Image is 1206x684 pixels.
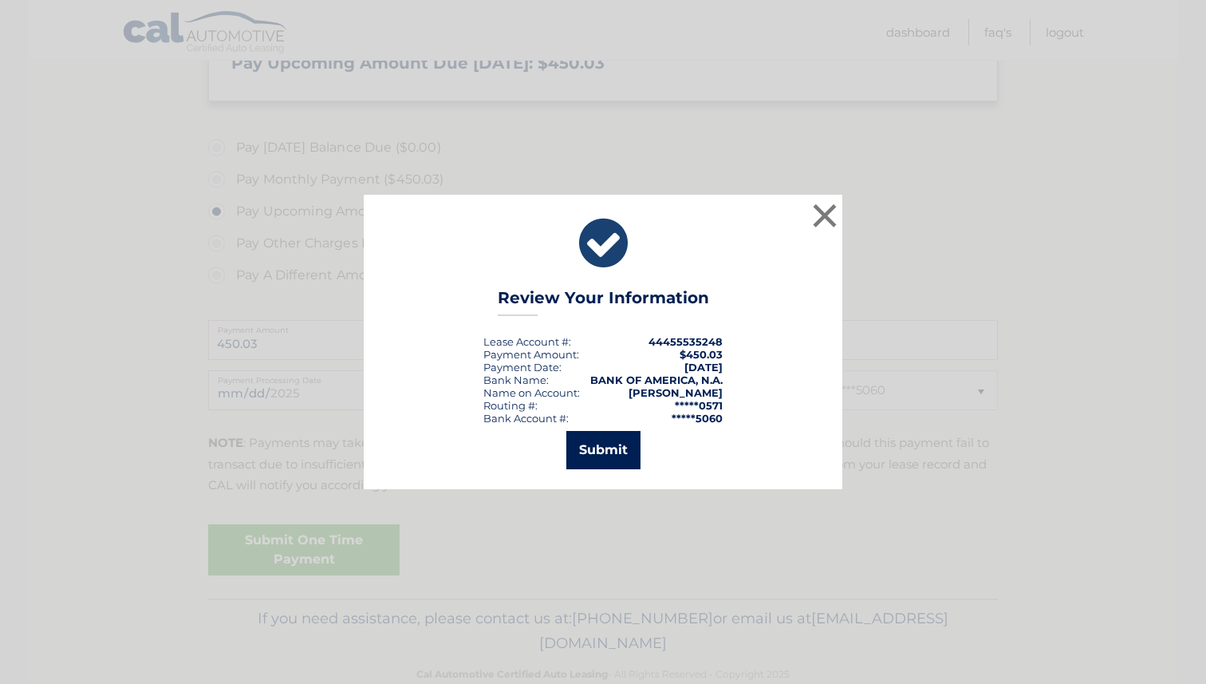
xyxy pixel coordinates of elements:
div: Bank Account #: [483,412,569,425]
div: Lease Account #: [483,335,571,348]
button: × [809,200,841,231]
strong: 44455535248 [648,335,723,348]
div: : [483,361,562,374]
div: Name on Account: [483,386,580,399]
h3: Review Your Information [498,288,709,316]
button: Submit [566,431,640,469]
div: Payment Amount: [483,348,579,361]
strong: BANK OF AMERICA, N.A. [590,374,723,386]
span: [DATE] [684,361,723,374]
span: $450.03 [680,348,723,361]
div: Routing #: [483,399,538,412]
span: Payment Date [483,361,559,374]
strong: [PERSON_NAME] [629,386,723,399]
div: Bank Name: [483,374,549,386]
